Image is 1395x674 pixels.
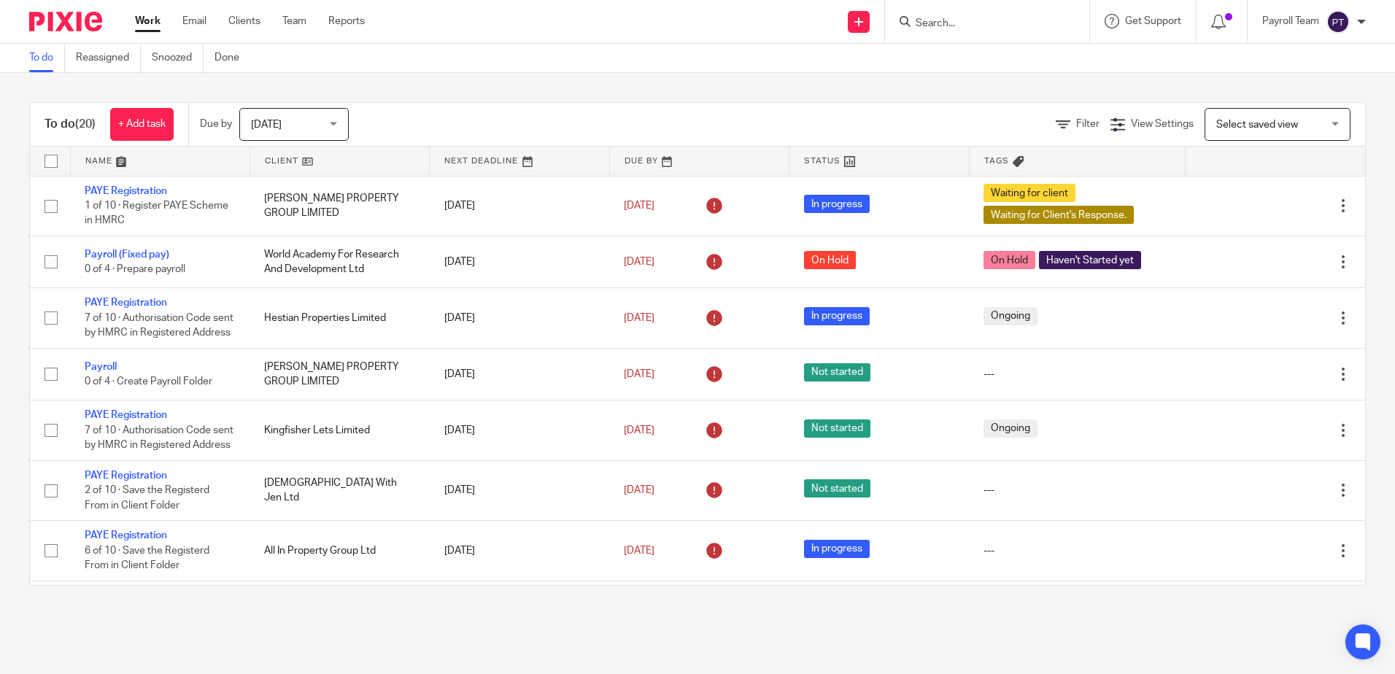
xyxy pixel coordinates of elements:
img: svg%3E [1326,10,1350,34]
span: [DATE] [624,369,654,379]
td: All In Property Group Ltd [250,521,429,581]
span: View Settings [1131,119,1194,129]
span: (20) [75,118,96,130]
span: In progress [804,540,870,558]
span: [DATE] [624,485,654,495]
a: To do [29,44,65,72]
span: Waiting for Client's Response. [984,206,1134,224]
span: [DATE] [624,201,654,211]
span: 6 of 10 · Save the Registerd From in Client Folder [85,546,209,571]
td: Hestian Properties Limited [250,288,429,348]
a: + Add task [110,108,174,141]
td: [DEMOGRAPHIC_DATA] With Jen Ltd [250,581,429,632]
span: Get Support [1125,16,1181,26]
a: Payroll [85,362,117,372]
a: Payroll (Fixed pay) [85,249,169,260]
a: Work [135,14,161,28]
span: Not started [804,419,870,438]
a: PAYE Registration [85,186,167,196]
a: Team [282,14,306,28]
span: On Hold [804,251,856,269]
span: Waiting for client [984,184,1075,202]
span: Filter [1076,119,1100,129]
span: 7 of 10 · Authorisation Code sent by HMRC in Registered Address [85,313,233,338]
td: [DATE] [430,176,609,236]
a: Clients [228,14,260,28]
td: Kingfisher Lets Limited [250,400,429,460]
span: Not started [804,479,870,497]
a: PAYE Registration [85,298,167,308]
td: [DATE] [430,236,609,287]
span: [DATE] [624,546,654,556]
span: In progress [804,195,870,213]
span: [DATE] [624,313,654,323]
span: Tags [984,157,1009,165]
div: --- [984,483,1170,497]
input: Search [914,18,1046,31]
img: Pixie [29,12,102,31]
td: [PERSON_NAME] PROPERTY GROUP LIMITED [250,176,429,236]
a: Done [215,44,250,72]
td: [DATE] [430,460,609,520]
a: PAYE Registration [85,410,167,420]
span: [DATE] [624,425,654,435]
div: --- [984,367,1170,381]
span: Select saved view [1216,120,1298,130]
a: Snoozed [152,44,204,72]
p: Payroll Team [1262,14,1319,28]
span: Ongoing [984,419,1037,438]
span: 7 of 10 · Authorisation Code sent by HMRC in Registered Address [85,425,233,451]
td: [PERSON_NAME] PROPERTY GROUP LIMITED [250,348,429,400]
span: On Hold [984,251,1035,269]
a: Reports [328,14,365,28]
span: 1 of 10 · Register PAYE Scheme in HMRC [85,201,228,226]
td: World Academy For Research And Development Ltd [250,236,429,287]
a: PAYE Registration [85,470,167,481]
span: Not started [804,363,870,381]
span: In progress [804,307,870,325]
span: Ongoing [984,307,1037,325]
td: [DEMOGRAPHIC_DATA] With Jen Ltd [250,460,429,520]
div: --- [984,543,1170,558]
a: Reassigned [76,44,141,72]
td: [DATE] [430,581,609,632]
td: [DATE] [430,400,609,460]
span: [DATE] [624,257,654,267]
a: PAYE Registration [85,530,167,541]
h1: To do [45,117,96,132]
span: Haven't Started yet [1039,251,1141,269]
span: 0 of 4 · Prepare payroll [85,264,185,274]
span: 0 of 4 · Create Payroll Folder [85,376,212,387]
span: 2 of 10 · Save the Registerd From in Client Folder [85,485,209,511]
td: [DATE] [430,348,609,400]
p: Due by [200,117,232,131]
a: Email [182,14,206,28]
span: [DATE] [251,120,282,130]
td: [DATE] [430,521,609,581]
td: [DATE] [430,288,609,348]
